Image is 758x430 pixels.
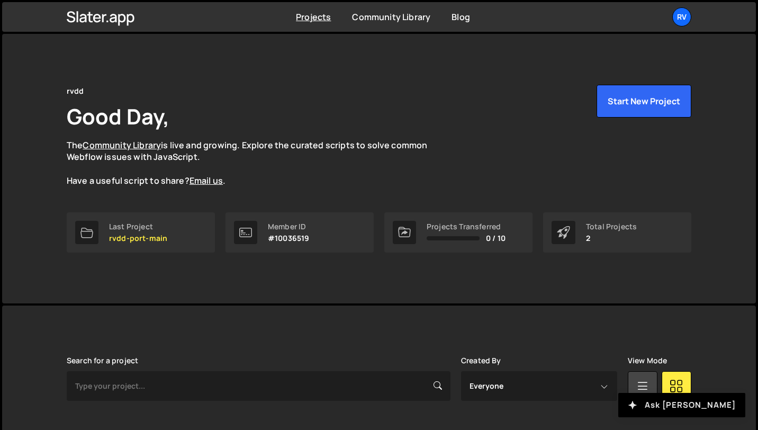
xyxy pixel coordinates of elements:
a: Last Project rvdd-port-main [67,212,215,253]
input: Type your project... [67,371,450,401]
label: Created By [461,356,501,365]
div: Member ID [268,222,309,231]
span: 0 / 10 [486,234,506,243]
a: Email us [189,175,223,186]
a: Community Library [352,11,430,23]
a: Blog [452,11,470,23]
a: rv [672,7,691,26]
p: rvdd-port-main [109,234,167,243]
a: Community Library [83,139,161,151]
button: Start New Project [597,85,691,118]
label: Search for a project [67,356,138,365]
div: Projects Transferred [427,222,506,231]
p: #10036519 [268,234,309,243]
label: View Mode [628,356,667,365]
p: The is live and growing. Explore the curated scripts to solve common Webflow issues with JavaScri... [67,139,448,187]
div: Total Projects [586,222,637,231]
a: Projects [296,11,331,23]
div: Last Project [109,222,167,231]
h1: Good Day, [67,102,169,131]
button: Ask [PERSON_NAME] [618,393,745,417]
div: rvdd [67,85,84,97]
p: 2 [586,234,637,243]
